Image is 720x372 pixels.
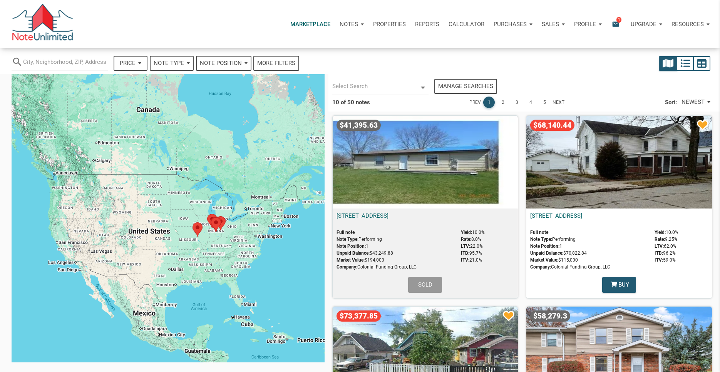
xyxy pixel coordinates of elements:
span: Note Position [200,59,242,68]
button: email1 [606,13,626,36]
button: NEWEST [678,95,714,110]
span: $68,140.44 [530,120,574,131]
button: Purchases [489,13,537,36]
span: 1 [616,17,621,23]
span: Price [120,59,136,68]
button: Upgrade [626,13,667,36]
p: Marketplace [290,21,330,28]
span: Performing [530,237,651,244]
span: $194,000 [337,257,457,264]
p: Purchases [494,21,527,28]
b: Company: [530,264,551,270]
b: Market Value: [337,257,365,263]
p: Sales [542,21,559,28]
b: ITB: [461,250,469,256]
b: Note Position: [530,244,559,249]
button: Notes [335,13,368,36]
span: $58,279.3 [530,310,570,322]
span: 96.2% [655,250,678,257]
span: NEWEST [681,98,705,107]
span: $115,000 [530,257,651,264]
b: Rate: [655,237,665,242]
span: 62.0% [655,244,678,250]
b: Yield: [461,230,472,235]
span: $41,395.63 [337,120,381,131]
i: search [12,53,23,70]
span: $73,377.85 [337,310,381,322]
span: 59.0% [655,257,678,264]
b: LTV: [461,244,470,249]
button: Buy [602,277,636,293]
span: 21.0% [461,257,485,264]
span: $43,249.88 [337,250,457,257]
b: Rate: [461,237,471,242]
img: NoteUnlimited [12,4,74,44]
span: Colonial Funding Group, LLC [530,264,651,271]
p: 10 of 50 notes [332,98,370,107]
a: Properties [368,13,410,36]
span: 1 [530,244,651,250]
button: Manage searches [434,79,497,94]
a: Calculator [444,13,489,36]
p: Profile [574,21,596,28]
b: Note Type: [530,237,552,242]
button: Reports [410,13,444,36]
b: Note Type: [337,237,358,242]
p: Reports [415,21,439,28]
input: Select Search [332,78,417,95]
a: Previous [469,97,481,108]
b: Unpaid Balance: [530,250,563,256]
span: Note Type [154,59,184,68]
b: ITB: [655,250,663,256]
input: City, Neighborhood, ZIP, Address [23,53,108,70]
b: Unpaid Balance: [337,250,370,256]
span: 1 [337,244,457,250]
span: 8.0% [461,237,485,244]
b: Yield: [655,230,666,235]
b: Full note [337,230,355,235]
button: Profile [569,13,606,36]
button: Marketplace [286,13,335,36]
a: 4 [525,97,536,108]
p: Calculator [449,21,484,28]
a: [STREET_ADDRESS] [337,212,388,219]
a: 3 [511,97,522,108]
p: Notes [340,21,358,28]
p: Resources [671,21,704,28]
span: Performing [337,237,457,244]
b: ITV: [461,257,469,263]
a: 1 [483,97,495,108]
span: Colonial Funding Group, LLC [337,264,457,271]
span: 22.0% [461,244,485,250]
button: Resources [667,13,714,36]
p: Upgrade [631,21,656,28]
span: Buy [618,280,629,289]
span: 95.7% [461,250,485,257]
div: More filters [257,59,295,68]
b: Market Value: [530,257,558,263]
span: 10.0% [655,230,678,237]
a: Next [553,97,564,108]
button: Sales [537,13,569,36]
a: 2 [497,97,509,108]
button: More filters [253,56,299,71]
span: $70,822.84 [530,250,651,257]
div: Manage searches [438,82,493,91]
span: 10.0% [461,230,485,237]
b: Note Position: [337,244,366,249]
i: email [611,20,620,28]
b: ITV: [655,257,663,263]
p: Sort: [664,97,678,108]
b: LTV: [655,244,664,249]
b: Company: [337,264,357,270]
p: Properties [373,21,406,28]
a: 5 [539,97,550,108]
span: 9.25% [655,237,678,244]
b: Full note [530,230,548,235]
